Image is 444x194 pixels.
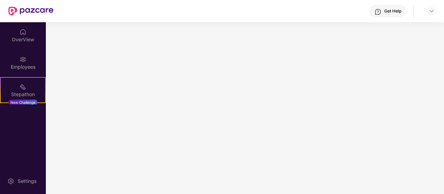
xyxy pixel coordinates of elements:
[19,28,26,35] img: svg+xml;base64,PHN2ZyBpZD0iSG9tZSIgeG1sbnM9Imh0dHA6Ly93d3cudzMub3JnLzIwMDAvc3ZnIiB3aWR0aD0iMjAiIG...
[429,8,434,14] img: svg+xml;base64,PHN2ZyBpZD0iRHJvcGRvd24tMzJ4MzIiIHhtbG5zPSJodHRwOi8vd3d3LnczLm9yZy8yMDAwL3N2ZyIgd2...
[19,83,26,90] img: svg+xml;base64,PHN2ZyB4bWxucz0iaHR0cDovL3d3dy53My5vcmcvMjAwMC9zdmciIHdpZHRoPSIyMSIgaGVpZ2h0PSIyMC...
[8,100,38,105] div: New Challenge
[7,178,14,185] img: svg+xml;base64,PHN2ZyBpZD0iU2V0dGluZy0yMHgyMCIgeG1sbnM9Imh0dHA6Ly93d3cudzMub3JnLzIwMDAvc3ZnIiB3aW...
[16,178,39,185] div: Settings
[384,8,401,14] div: Get Help
[8,7,54,16] img: New Pazcare Logo
[375,8,381,15] img: svg+xml;base64,PHN2ZyBpZD0iSGVscC0zMngzMiIgeG1sbnM9Imh0dHA6Ly93d3cudzMub3JnLzIwMDAvc3ZnIiB3aWR0aD...
[19,56,26,63] img: svg+xml;base64,PHN2ZyBpZD0iRW1wbG95ZWVzIiB4bWxucz0iaHR0cDovL3d3dy53My5vcmcvMjAwMC9zdmciIHdpZHRoPS...
[1,91,45,98] div: Stepathon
